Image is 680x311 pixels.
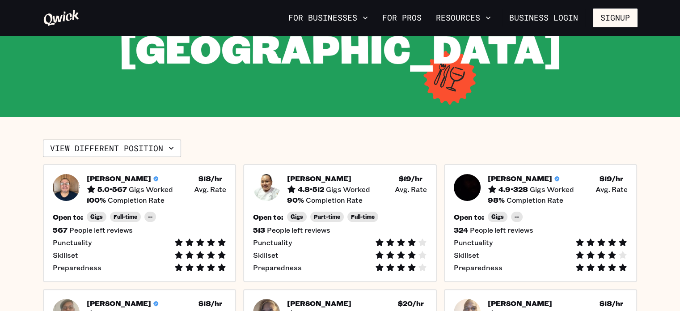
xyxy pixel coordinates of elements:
h5: [PERSON_NAME] [87,174,151,183]
h5: [PERSON_NAME] [488,299,552,308]
h5: [PERSON_NAME] [287,299,351,308]
span: Completion Rate [507,196,563,204]
span: Skillset [454,251,479,260]
span: Gigs Worked [129,185,173,194]
span: -- [148,213,152,220]
span: People left reviews [69,226,133,234]
span: People left reviews [470,226,533,234]
span: Gigs [90,213,103,220]
span: Preparedness [253,263,302,272]
span: Skillset [53,251,78,260]
span: Skillset [253,251,279,260]
span: People left reviews [267,226,330,234]
h5: 100 % [87,196,106,204]
button: View different position [43,140,181,158]
button: Pro headshot[PERSON_NAME]4.9•328Gigs Worked$19/hr Avg. Rate98%Completion RateOpen to:Gigs--324Peo... [444,164,638,282]
button: Pro headshot[PERSON_NAME]5.0•567Gigs Worked$18/hr Avg. Rate100%Completion RateOpen to:GigsFull-ti... [43,164,237,282]
a: For Pros [379,10,425,26]
h5: 324 [454,226,468,234]
h5: $ 18 /hr [199,174,222,183]
h5: $ 19 /hr [399,174,422,183]
span: Completion Rate [306,196,363,204]
h5: Open to: [253,213,283,222]
h5: 567 [53,226,68,234]
button: Signup [593,9,638,27]
span: Punctuality [53,238,92,247]
span: Full-time [351,213,375,220]
span: Avg. Rate [595,185,627,194]
h5: $ 18 /hr [199,299,222,308]
button: For Businesses [285,10,372,26]
h5: [PERSON_NAME] [87,299,151,308]
span: Part-time [314,213,340,220]
button: Resources [432,10,494,26]
img: Pro headshot [454,174,481,201]
span: Avg. Rate [194,185,226,194]
h5: 4.8 • 512 [298,185,324,194]
h5: Open to: [53,213,83,222]
span: Preparedness [454,263,503,272]
h5: [PERSON_NAME] [488,174,552,183]
span: Avg. Rate [395,185,427,194]
h5: $ 20 /hr [398,299,424,308]
span: Punctuality [454,238,493,247]
span: Gigs [291,213,303,220]
h5: 5.0 • 567 [97,185,127,194]
h5: [PERSON_NAME] [287,174,351,183]
span: -- [515,213,519,220]
img: Pro headshot [53,174,80,201]
span: Gigs Worked [530,185,574,194]
h5: Open to: [454,213,484,222]
h5: 90 % [287,196,304,204]
button: Pro headshot[PERSON_NAME]4.8•512Gigs Worked$19/hr Avg. Rate90%Completion RateOpen to:GigsPart-tim... [243,164,437,282]
h5: 98 % [488,196,505,204]
span: Punctuality [253,238,292,247]
span: Full-time [114,213,137,220]
span: Preparedness [53,263,101,272]
span: Gigs Worked [326,185,370,194]
img: Pro headshot [253,174,280,201]
h5: $ 18 /hr [600,299,623,308]
h5: 4.9 • 328 [498,185,528,194]
h5: 513 [253,226,265,234]
span: Gigs [491,213,504,220]
h5: $ 19 /hr [600,174,623,183]
span: Completion Rate [108,196,165,204]
a: Business Login [502,9,586,27]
